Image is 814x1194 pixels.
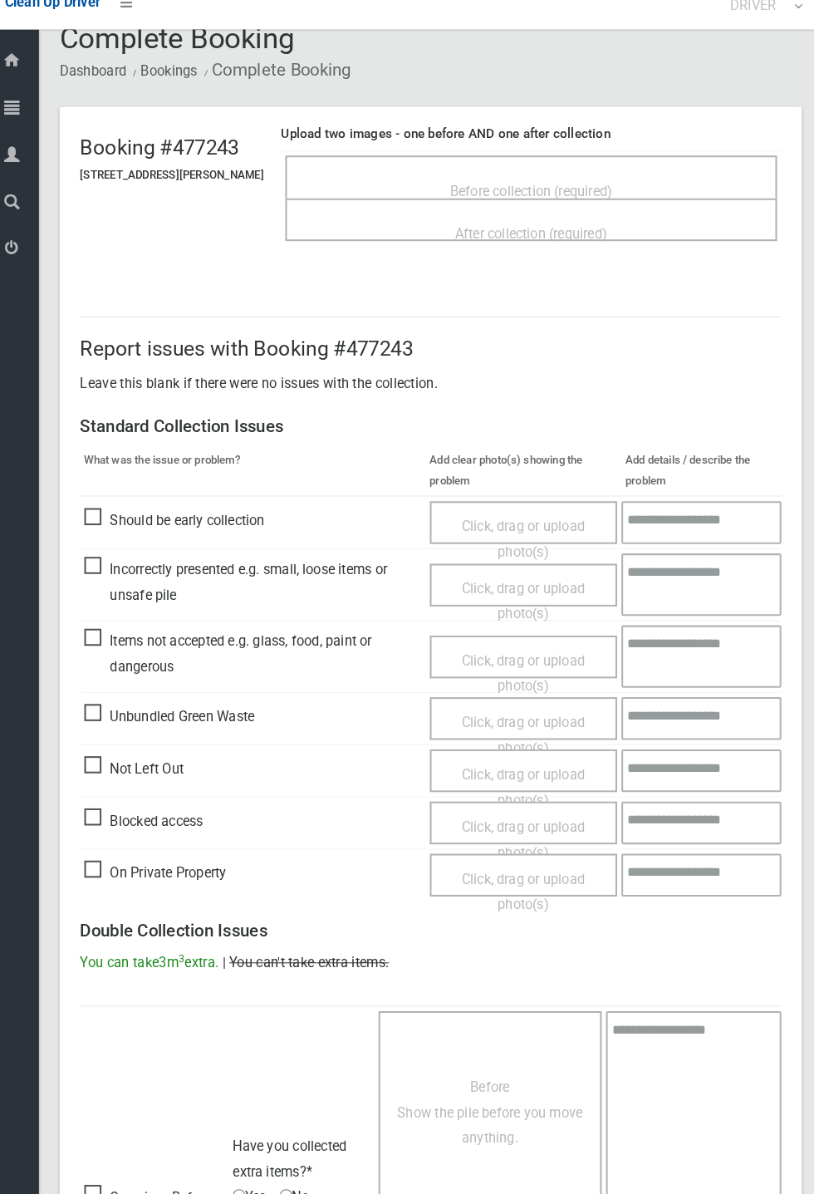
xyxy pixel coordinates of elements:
[463,528,583,568] span: Click, drag or upload photo(s)
[401,1072,581,1137] span: Before Show the pile before you move anything.
[93,189,272,200] h5: [STREET_ADDRESS][PERSON_NAME]
[463,718,583,759] span: Click, drag or upload photo(s)
[463,588,583,629] span: Click, drag or upload photo(s)
[169,951,194,967] span: 3m
[93,919,774,937] h3: Double Collection Issues
[463,658,583,699] span: Click, drag or upload photo(s)
[93,429,774,447] h3: Standard Collection Issues
[20,14,113,39] a: Clean Up Driver
[73,86,138,101] a: Dashboard
[97,759,194,784] span: Not Left Out
[238,951,393,967] span: You can't take extra items.
[97,809,213,834] span: Blocked access
[458,243,606,259] span: After collection (required)
[429,457,619,506] th: Add clear photo(s) showing the problem
[97,860,235,885] span: On Private Property
[463,819,583,860] span: Click, drag or upload photo(s)
[73,44,302,77] span: Complete Booking
[716,11,793,36] span: Clean Up
[288,147,774,161] h4: Upload two images - one before AND one after collection
[724,23,777,36] small: DRIVER
[189,950,194,961] sup: 3
[93,951,228,967] span: You can take extra.
[93,457,429,506] th: What was the issue or problem?
[93,352,774,374] h2: Report issues with Booking #477243
[97,635,424,684] span: Items not accepted e.g. glass, food, paint or dangerous
[93,385,774,410] p: Leave this blank if there were no issues with the collection.
[20,18,113,34] span: Clean Up Driver
[453,202,610,218] span: Before collection (required)
[231,951,234,967] span: |
[152,86,207,101] a: Bookings
[619,457,774,506] th: Add details / describe the problem
[93,157,272,179] h2: Booking #477243
[97,708,262,733] span: Unbundled Green Waste
[463,870,583,911] span: Click, drag or upload photo(s)
[209,77,356,108] li: Complete Booking
[97,565,424,614] span: Incorrectly presented e.g. small, loose items or unsafe pile
[463,769,583,809] span: Click, drag or upload photo(s)
[242,1129,352,1170] span: Have you collected extra items?*
[97,518,272,543] span: Should be early collection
